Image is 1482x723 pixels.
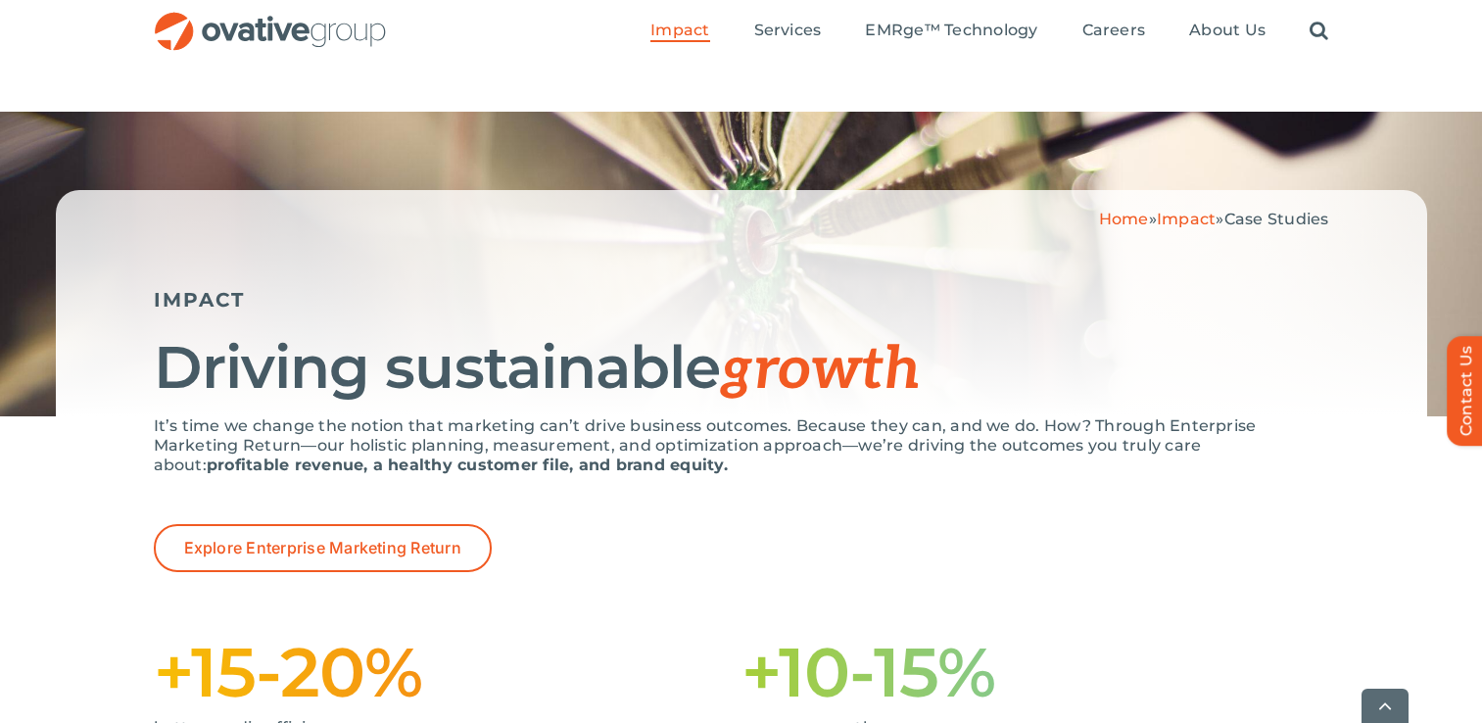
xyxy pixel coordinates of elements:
[207,456,728,474] strong: profitable revenue, a healthy customer file, and brand equity.
[154,416,1329,475] p: It’s time we change the notion that marketing can’t drive business outcomes. Because they can, an...
[184,539,461,557] span: Explore Enterprise Marketing Return
[754,21,822,42] a: Services
[154,336,1329,402] h1: Driving sustainable
[153,10,388,28] a: OG_Full_horizontal_RGB
[741,641,1329,703] h1: +10-15%
[865,21,1037,40] span: EMRge™ Technology
[650,21,709,42] a: Impact
[1189,21,1266,42] a: About Us
[1082,21,1146,40] span: Careers
[720,335,920,406] span: growth
[1099,210,1329,228] span: » »
[754,21,822,40] span: Services
[1157,210,1216,228] a: Impact
[1310,21,1328,42] a: Search
[1189,21,1266,40] span: About Us
[1099,210,1149,228] a: Home
[1224,210,1329,228] span: Case Studies
[154,288,1329,312] h5: IMPACT
[650,21,709,40] span: Impact
[1082,21,1146,42] a: Careers
[154,641,741,703] h1: +15-20%
[154,524,492,572] a: Explore Enterprise Marketing Return
[865,21,1037,42] a: EMRge™ Technology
